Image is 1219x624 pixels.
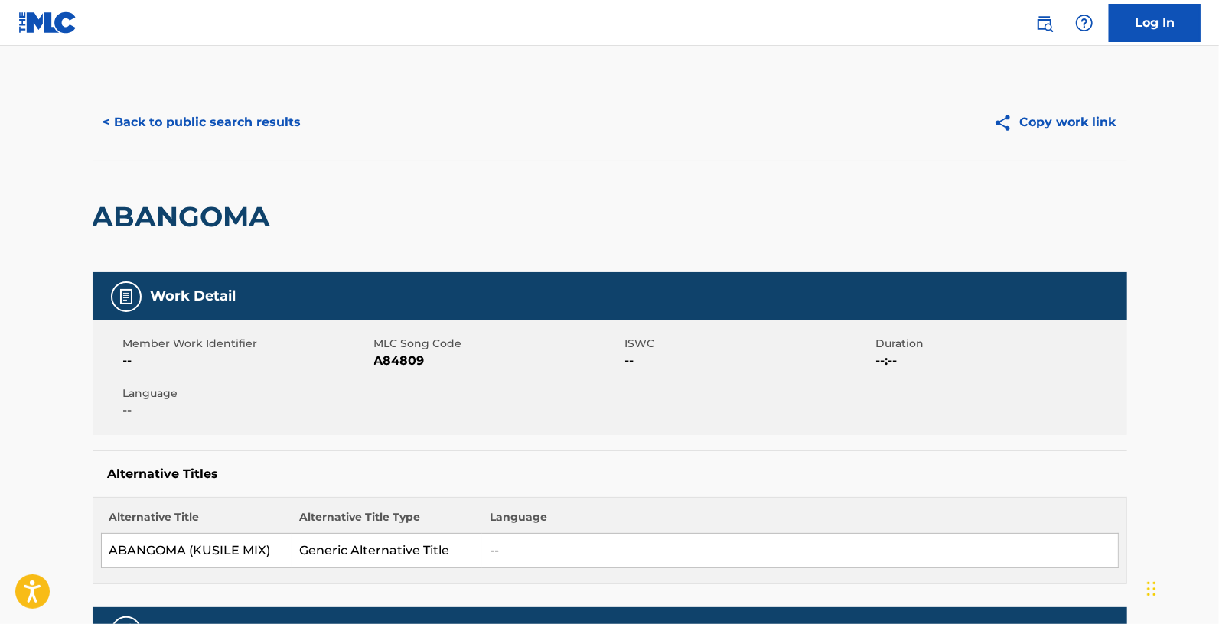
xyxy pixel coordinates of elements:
[123,385,370,401] span: Language
[482,534,1118,568] td: --
[993,113,1020,132] img: Copy work link
[983,103,1127,141] button: Copy work link
[1035,14,1054,32] img: search
[93,103,312,141] button: < Back to public search results
[625,336,872,352] span: ISWC
[101,534,292,568] td: ABANGOMA (KUSILE MIX)
[625,352,872,370] span: --
[876,336,1123,352] span: Duration
[101,509,292,534] th: Alternative Title
[1075,14,1094,32] img: help
[292,509,482,534] th: Alternative Title Type
[1069,8,1100,38] div: Help
[1147,566,1156,612] div: Drag
[123,336,370,352] span: Member Work Identifier
[292,534,482,568] td: Generic Alternative Title
[117,288,135,306] img: Work Detail
[93,200,279,234] h2: ABANGOMA
[1109,4,1201,42] a: Log In
[18,11,77,34] img: MLC Logo
[876,352,1123,370] span: --:--
[123,352,370,370] span: --
[123,401,370,420] span: --
[374,352,621,370] span: A84809
[108,466,1112,482] h5: Alternative Titles
[482,509,1118,534] th: Language
[151,288,236,305] h5: Work Detail
[1142,551,1219,624] iframe: Chat Widget
[374,336,621,352] span: MLC Song Code
[1029,8,1060,38] a: Public Search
